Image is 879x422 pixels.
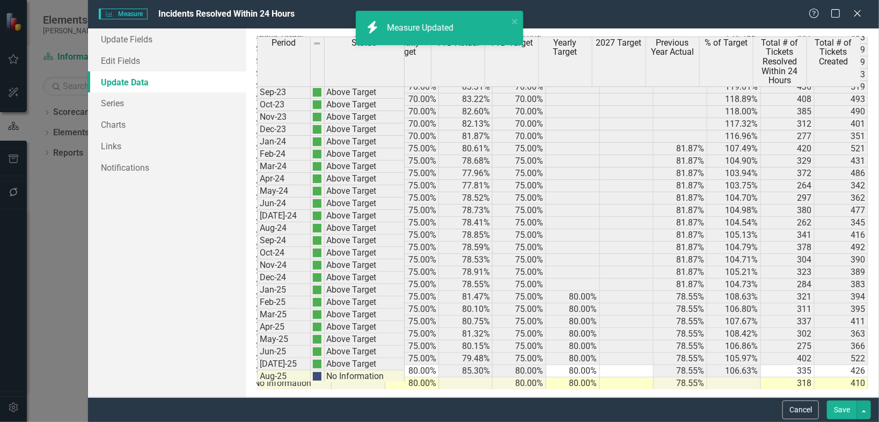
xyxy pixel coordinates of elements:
[654,328,707,340] td: 78.55%
[654,143,707,155] td: 81.87%
[385,192,439,205] td: 75.00%
[654,168,707,180] td: 81.87%
[313,236,321,245] img: png;base64,iVBORw0KGgoAAAANSUhEUgAAAFwAAABcCAMAAADUMSJqAAAAA1BMVEVNr1CdzNKbAAAAH0lEQVRoge3BgQAAAA...
[761,229,815,242] td: 341
[313,298,321,307] img: png;base64,iVBORw0KGgoAAAANSUhEUgAAAFwAAABcCAMAAADUMSJqAAAAA1BMVEVNr1CdzNKbAAAAH0lEQVRoge3BgQAAAA...
[313,224,321,232] img: png;base64,iVBORw0KGgoAAAANSUhEUgAAAFwAAABcCAMAAADUMSJqAAAAA1BMVEVNr1CdzNKbAAAAH0lEQVRoge3BgQAAAA...
[257,148,311,161] td: Feb-24
[439,254,493,266] td: 78.53%
[761,155,815,168] td: 329
[325,259,405,272] td: Above Target
[257,136,311,148] td: Jan-24
[158,9,295,19] span: Incidents Resolved Within 24 Hours
[546,303,600,316] td: 80.00%
[761,106,815,118] td: 385
[272,38,296,48] span: Period
[385,130,439,143] td: 70.00%
[385,353,439,365] td: 75.00%
[325,111,405,123] td: Above Target
[493,303,546,316] td: 75.00%
[385,365,439,377] td: 80.00%
[313,372,321,381] img: png;base64,iVBORw0KGgoAAAANSUhEUgAAAJYAAADIAQMAAAAwS4omAAAAA1BMVEU9TXnnx7PJAAAACXBIWXMAAA7EAAAOxA...
[761,130,815,143] td: 277
[257,370,311,383] td: Aug-25
[257,210,311,222] td: [DATE]-24
[257,222,311,235] td: Aug-24
[439,303,493,316] td: 80.10%
[257,123,311,136] td: Dec-23
[88,114,246,135] a: Charts
[257,235,311,247] td: Sep-24
[654,377,707,390] td: 78.55%
[761,291,815,303] td: 321
[325,333,405,346] td: Above Target
[257,272,311,284] td: Dec-24
[439,118,493,130] td: 82.13%
[546,353,600,365] td: 80.00%
[815,377,868,390] td: 410
[257,86,311,99] td: Sep-23
[654,229,707,242] td: 81.87%
[707,93,761,106] td: 118.89%
[257,185,311,198] td: May-24
[546,377,600,390] td: 80.00%
[761,192,815,205] td: 297
[313,249,321,257] img: png;base64,iVBORw0KGgoAAAANSUhEUgAAAFwAAABcCAMAAADUMSJqAAAAA1BMVEVNr1CdzNKbAAAAH0lEQVRoge3BgQAAAA...
[493,254,546,266] td: 75.00%
[325,358,405,370] td: Above Target
[707,155,761,168] td: 104.90%
[546,291,600,303] td: 80.00%
[385,155,439,168] td: 75.00%
[707,130,761,143] td: 116.96%
[761,180,815,192] td: 264
[385,303,439,316] td: 75.00%
[385,180,439,192] td: 75.00%
[325,173,405,185] td: Above Target
[88,71,246,93] a: Update Data
[313,335,321,344] img: png;base64,iVBORw0KGgoAAAANSUhEUgAAAFwAAABcCAMAAADUMSJqAAAAA1BMVEVNr1CdzNKbAAAAH0lEQVRoge3BgQAAAA...
[541,38,590,57] span: Yearly Target
[707,340,761,353] td: 106.86%
[493,266,546,279] td: 75.00%
[325,210,405,222] td: Above Target
[257,99,311,111] td: Oct-23
[385,143,439,155] td: 75.00%
[815,143,868,155] td: 521
[546,316,600,328] td: 80.00%
[654,365,707,377] td: 78.55%
[257,198,311,210] td: Jun-24
[257,358,311,370] td: [DATE]-25
[546,328,600,340] td: 80.00%
[654,340,707,353] td: 78.55%
[439,229,493,242] td: 78.85%
[385,328,439,340] td: 75.00%
[88,92,246,114] a: Series
[648,38,697,57] span: Previous Year Actual
[546,365,600,377] td: 80.00%
[385,229,439,242] td: 75.00%
[654,279,707,291] td: 81.87%
[707,242,761,254] td: 104.79%
[385,266,439,279] td: 75.00%
[313,88,321,97] img: png;base64,iVBORw0KGgoAAAANSUhEUgAAAFwAAABcCAMAAADUMSJqAAAAA1BMVEVNr1CdzNKbAAAAH0lEQVRoge3BgQAAAA...
[761,365,815,377] td: 335
[325,247,405,259] td: Above Target
[257,247,311,259] td: Oct-24
[809,38,858,67] span: Total # of Tickets Created
[325,123,405,136] td: Above Target
[385,217,439,229] td: 75.00%
[707,192,761,205] td: 104.70%
[654,316,707,328] td: 78.55%
[761,340,815,353] td: 275
[707,266,761,279] td: 105.21%
[654,291,707,303] td: 78.55%
[707,279,761,291] td: 104.73%
[815,279,868,291] td: 383
[815,254,868,266] td: 390
[88,28,246,50] a: Update Fields
[352,38,377,48] span: Status
[325,284,405,296] td: Above Target
[385,106,439,118] td: 70.00%
[815,130,868,143] td: 351
[385,254,439,266] td: 75.00%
